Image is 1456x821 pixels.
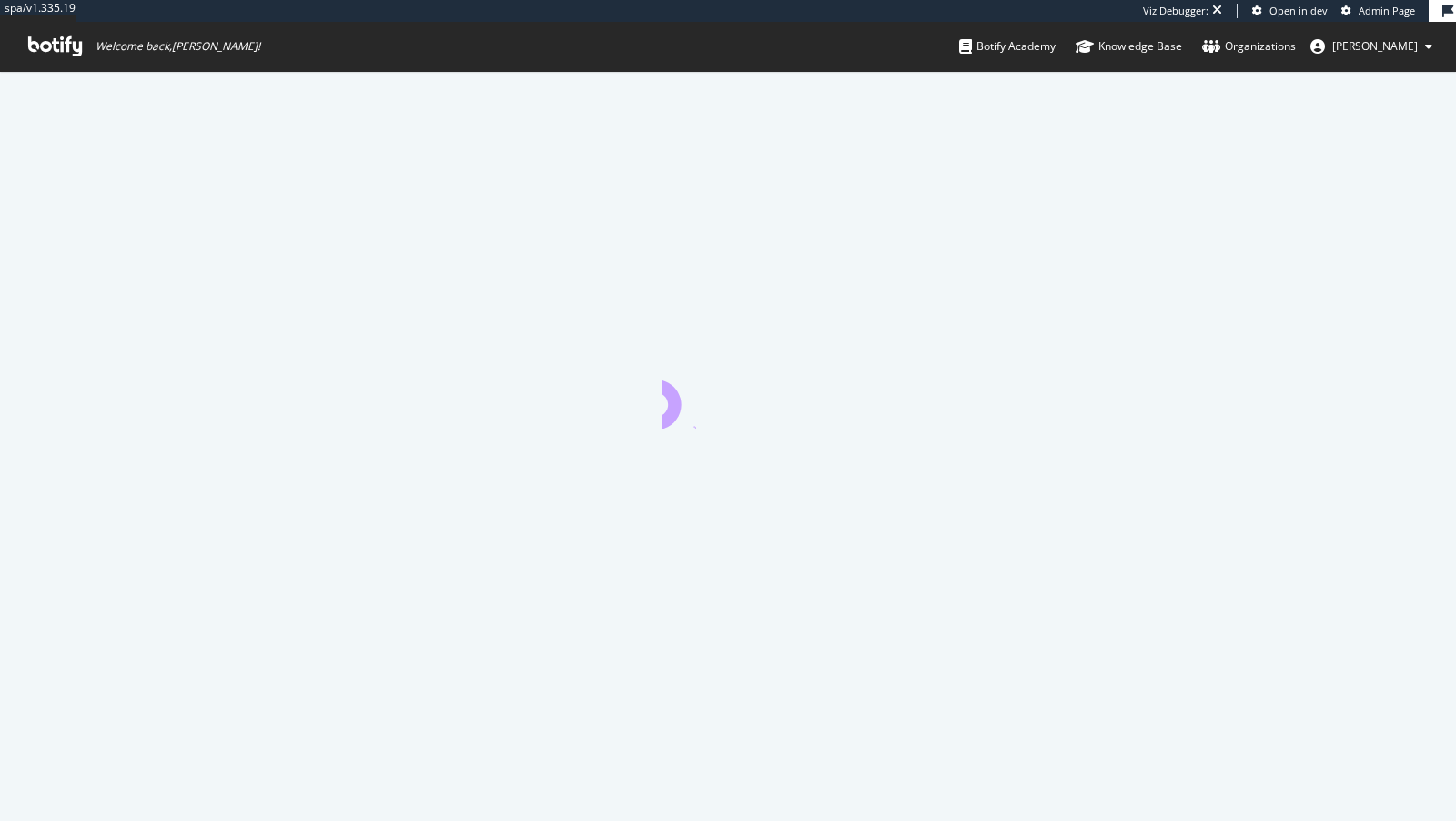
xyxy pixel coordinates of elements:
[1269,4,1328,17] span: Open in dev
[1076,22,1182,71] a: Knowledge Base
[1143,4,1208,18] div: Viz Debugger:
[1202,37,1296,56] div: Organizations
[1341,4,1415,18] a: Admin Page
[1252,4,1328,18] a: Open in dev
[959,37,1056,56] div: Botify Academy
[1332,38,1418,54] span: connor
[1202,22,1296,71] a: Organizations
[1359,4,1415,17] span: Admin Page
[96,39,260,54] span: Welcome back, [PERSON_NAME] !
[1296,32,1447,61] button: [PERSON_NAME]
[959,22,1056,71] a: Botify Academy
[1076,37,1182,56] div: Knowledge Base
